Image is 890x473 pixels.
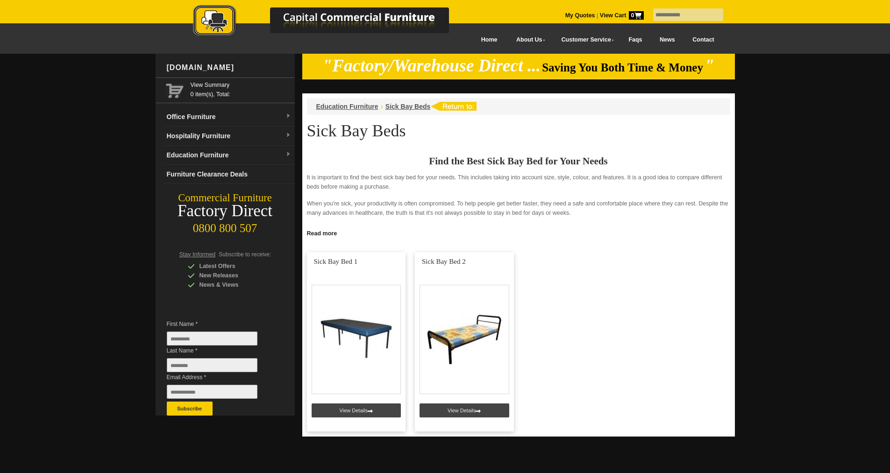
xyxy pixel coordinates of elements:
[163,127,295,146] a: Hospitality Furnituredropdown
[167,319,271,329] span: First Name *
[316,103,378,110] a: Education Furniture
[167,346,271,355] span: Last Name *
[565,12,595,19] a: My Quotes
[156,205,295,218] div: Factory Direct
[542,61,703,74] span: Saving You Both Time & Money
[430,102,477,111] img: return to
[285,133,291,138] img: dropdown
[167,385,257,399] input: Email Address *
[322,56,541,75] em: "Factory/Warehouse Direct ...
[600,12,644,19] strong: View Cart
[188,261,277,271] div: Latest Offers
[285,152,291,157] img: dropdown
[167,332,257,346] input: First Name *
[156,217,295,235] div: 0800 800 507
[629,11,644,20] span: 0
[156,191,295,205] div: Commercial Furniture
[307,225,730,244] p: Some people need a break from time to time and employers have their own needs too. Which is why e...
[191,80,291,90] a: View Summary
[385,103,431,110] a: Sick Bay Beds
[191,80,291,98] span: 0 item(s), Total:
[381,102,383,111] li: ›
[163,107,295,127] a: Office Furnituredropdown
[307,122,730,140] h1: Sick Bay Beds
[163,54,295,82] div: [DOMAIN_NAME]
[684,29,723,50] a: Contact
[285,113,291,119] img: dropdown
[163,146,295,165] a: Education Furnituredropdown
[551,29,619,50] a: Customer Service
[179,251,216,258] span: Stay Informed
[307,173,730,191] p: It is important to find the best sick bay bed for your needs. This includes taking into account s...
[307,199,730,218] p: When you're sick, your productivity is often compromised. To help people get better faster, they ...
[188,280,277,289] div: News & Views
[651,29,684,50] a: News
[598,12,643,19] a: View Cart0
[163,165,295,184] a: Furniture Clearance Deals
[219,251,271,258] span: Subscribe to receive:
[188,271,277,280] div: New Releases
[167,5,494,39] img: Capital Commercial Furniture Logo
[705,56,714,75] em: "
[302,226,735,238] a: Click to read more
[167,373,271,382] span: Email Address *
[506,29,551,50] a: About Us
[167,358,257,372] input: Last Name *
[167,402,213,416] button: Subscribe
[167,5,494,42] a: Capital Commercial Furniture Logo
[429,155,607,167] strong: Find the Best Sick Bay Bed for Your Needs
[620,29,651,50] a: Faqs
